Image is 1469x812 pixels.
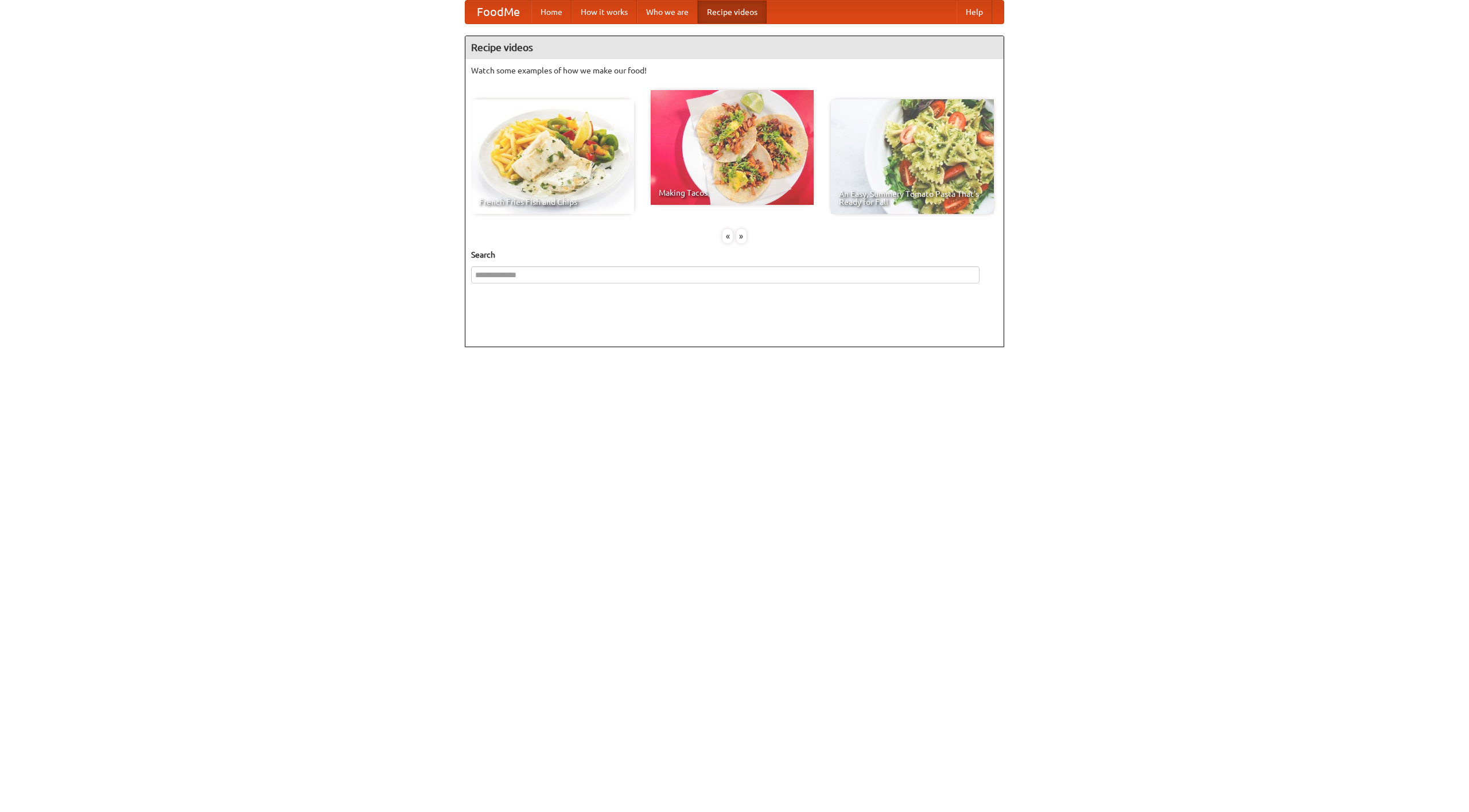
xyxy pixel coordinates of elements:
[465,1,531,24] a: FoodMe
[839,190,986,206] span: An Easy, Summery Tomato Pasta That's Ready for Fall
[736,229,747,243] div: »
[471,249,998,261] h5: Search
[957,1,992,24] a: Help
[572,1,637,24] a: How it works
[471,99,634,214] a: French Fries Fish and Chips
[651,90,814,205] a: Making Tacos
[659,189,806,197] span: Making Tacos
[531,1,572,24] a: Home
[722,229,733,243] div: «
[831,99,994,214] a: An Easy, Summery Tomato Pasta That's Ready for Fall
[471,65,998,76] p: Watch some examples of how we make our food!
[637,1,698,24] a: Who we are
[698,1,767,24] a: Recipe videos
[465,36,1004,59] h4: Recipe videos
[479,198,626,206] span: French Fries Fish and Chips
